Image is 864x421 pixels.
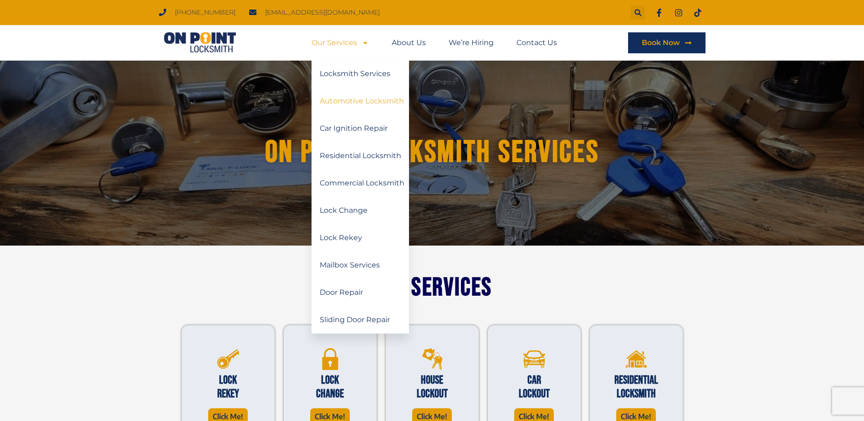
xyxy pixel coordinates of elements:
h2: Lock change [307,374,354,401]
h2: Residential Locksmith [613,374,660,401]
h2: Lock Rekey [204,374,252,401]
a: Mailbox Services [312,252,409,279]
a: Book Now [628,32,706,53]
a: Residential Locksmith [312,142,409,169]
a: About Us [392,32,426,53]
h1: On Point Locksmith Services [187,135,678,169]
a: Lock Change [312,197,409,224]
a: Lock Rekey [312,224,409,252]
ul: Our Services [312,60,409,334]
h2: Our Services [177,277,687,298]
h2: Car Lockout [511,374,558,401]
h2: House Lockout [409,374,456,401]
a: We’re Hiring [449,32,494,53]
a: Locksmith Services [312,60,409,87]
a: Our Services [312,32,369,53]
span: Book Now [642,39,680,46]
a: Commercial Locksmith [312,169,409,197]
a: Sliding Door Repair [312,306,409,334]
nav: Menu [312,32,557,53]
span: [EMAIL_ADDRESS][DOMAIN_NAME] [263,6,380,19]
a: Contact Us [516,32,557,53]
a: Automotive Locksmith [312,87,409,115]
a: Car Ignition Repair [312,115,409,142]
span: [PHONE_NUMBER] [173,6,235,19]
div: Search [631,5,645,20]
a: Door Repair [312,279,409,306]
